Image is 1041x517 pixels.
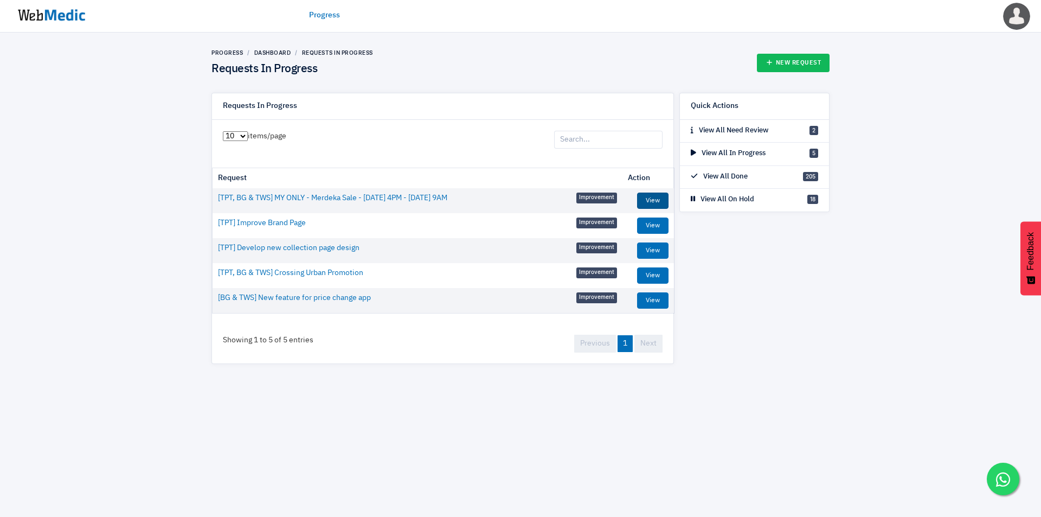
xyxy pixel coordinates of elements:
[576,218,617,228] span: Improvement
[803,172,818,181] span: 205
[574,335,616,353] a: Previous
[691,125,768,136] p: View All Need Review
[223,131,286,142] label: items/page
[218,193,447,204] a: [TPT, BG & TWS] MY ONLY - Merdeka Sale - [DATE] 4PM - [DATE] 9AM
[211,62,373,76] h4: Requests In Progress
[576,242,617,253] span: Improvement
[554,131,663,149] input: Search...
[691,101,738,111] h6: Quick Actions
[622,168,674,188] th: Action
[212,324,324,357] div: Showing 1 to 5 of 5 entries
[637,267,669,284] a: View
[576,193,617,203] span: Improvement
[223,131,248,141] select: items/page
[254,49,291,56] a: Dashboard
[213,168,622,188] th: Request
[218,218,306,229] a: [TPT] Improve Brand Page
[691,148,766,159] p: View All In Progress
[211,49,373,57] nav: breadcrumb
[211,49,243,56] a: Progress
[637,242,669,259] a: View
[691,194,754,205] p: View All On Hold
[1026,232,1036,270] span: Feedback
[618,335,633,352] a: 1
[637,193,669,209] a: View
[576,267,617,278] span: Improvement
[302,49,373,56] a: Requests In Progress
[807,195,818,204] span: 18
[637,218,669,234] a: View
[218,292,371,304] a: [BG & TWS] New feature for price change app
[637,292,669,309] a: View
[809,149,818,158] span: 5
[218,267,363,279] a: [TPT, BG & TWS] Crossing Urban Promotion
[634,335,663,353] a: Next
[1020,221,1041,295] button: Feedback - Show survey
[809,126,818,135] span: 2
[309,10,340,21] a: Progress
[757,54,830,72] a: New Request
[576,292,617,303] span: Improvement
[223,101,297,111] h6: Requests In Progress
[218,242,359,254] a: [TPT] Develop new collection page design
[691,171,748,182] p: View All Done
